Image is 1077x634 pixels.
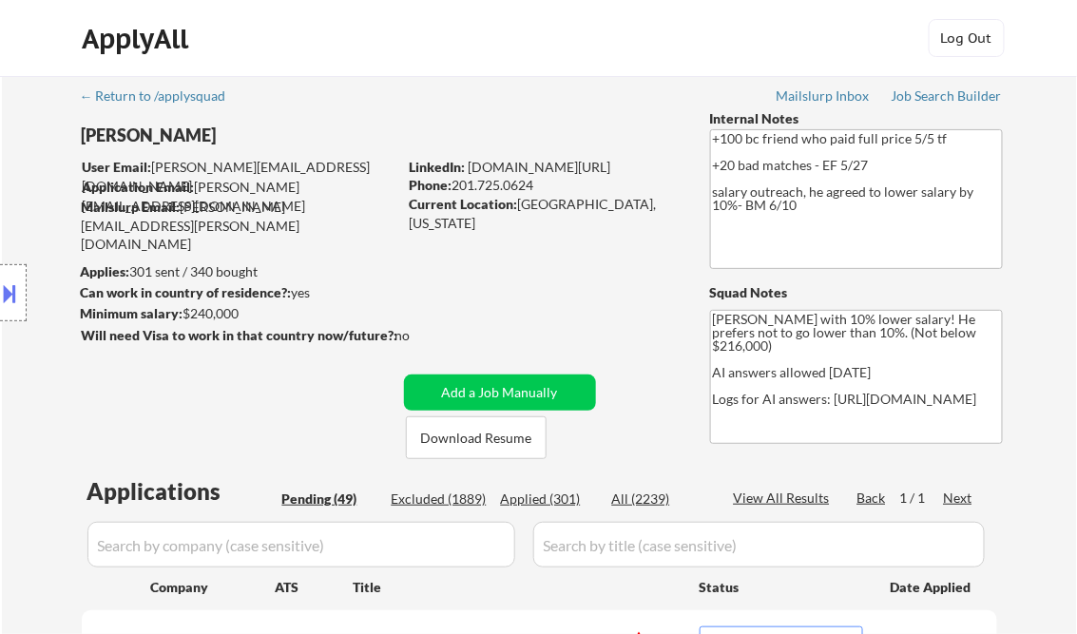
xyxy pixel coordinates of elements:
[410,176,679,195] div: 201.725.0624
[891,578,974,597] div: Date Applied
[80,88,244,107] a: ← Return to /applysquad
[533,522,985,567] input: Search by title (case sensitive)
[354,578,682,597] div: Title
[83,23,195,55] div: ApplyAll
[892,89,1003,103] div: Job Search Builder
[410,195,679,232] div: [GEOGRAPHIC_DATA], [US_STATE]
[276,578,354,597] div: ATS
[612,490,707,509] div: All (2239)
[777,89,872,103] div: Mailslurp Inbox
[410,159,466,175] strong: LinkedIn:
[410,196,518,212] strong: Current Location:
[392,490,487,509] div: Excluded (1889)
[734,489,836,508] div: View All Results
[710,109,1003,128] div: Internal Notes
[395,326,450,345] div: no
[282,490,377,509] div: Pending (49)
[700,569,863,604] div: Status
[777,88,872,107] a: Mailslurp Inbox
[80,89,244,103] div: ← Return to /applysquad
[857,489,888,508] div: Back
[944,489,974,508] div: Next
[151,578,276,597] div: Company
[892,88,1003,107] a: Job Search Builder
[501,490,596,509] div: Applied (301)
[406,416,547,459] button: Download Resume
[710,283,1003,302] div: Squad Notes
[469,159,611,175] a: [DOMAIN_NAME][URL]
[404,375,596,411] button: Add a Job Manually
[410,177,452,193] strong: Phone:
[929,19,1005,57] button: Log Out
[87,480,276,503] div: Applications
[900,489,944,508] div: 1 / 1
[87,522,515,567] input: Search by company (case sensitive)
